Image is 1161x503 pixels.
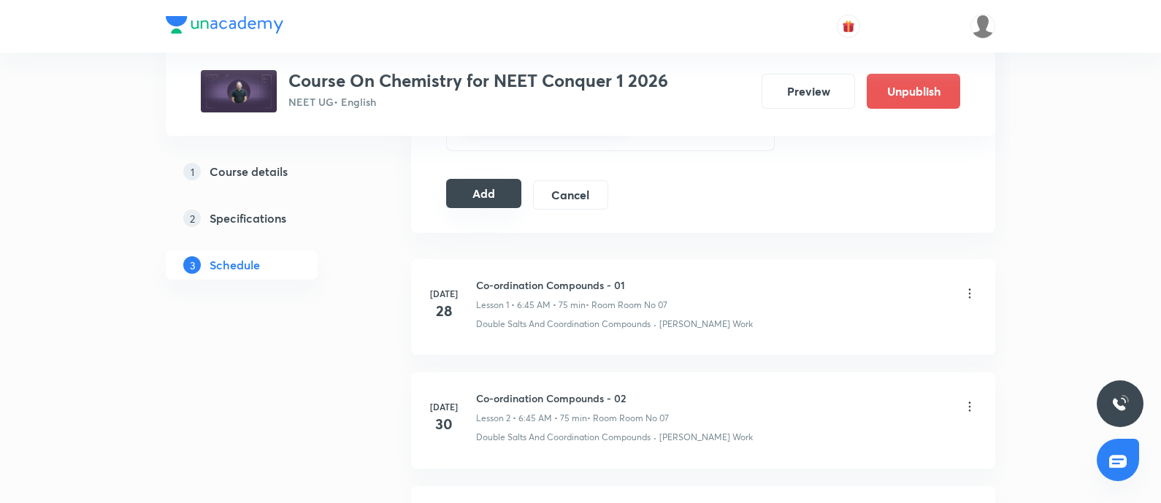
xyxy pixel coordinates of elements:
a: Company Logo [166,16,283,37]
p: 1 [183,163,201,180]
img: Company Logo [166,16,283,34]
p: • Room Room No 07 [586,299,667,312]
a: 2Specifications [166,204,364,233]
h5: Specifications [210,210,286,227]
p: Lesson 1 • 6:45 AM • 75 min [476,299,586,312]
div: · [654,318,656,331]
h6: [DATE] [429,287,459,300]
button: Unpublish [867,74,960,109]
img: ttu [1111,395,1129,412]
h6: Co-ordination Compounds - 02 [476,391,669,406]
p: Double Salts And Coordination Compounds [476,318,651,331]
img: b9c2ec30ee4a4328b1bab8e7caceaafd.jpg [201,70,277,112]
p: [PERSON_NAME] Work [659,318,753,331]
h4: 28 [429,300,459,322]
p: • Room Room No 07 [587,412,669,425]
button: Cancel [533,180,608,210]
button: avatar [837,15,860,38]
img: avatar [842,20,855,33]
p: [PERSON_NAME] Work [659,431,753,444]
h4: 30 [429,413,459,435]
a: 1Course details [166,157,364,186]
p: NEET UG • English [288,94,668,110]
p: 2 [183,210,201,227]
p: Lesson 2 • 6:45 AM • 75 min [476,412,587,425]
button: Preview [762,74,855,109]
div: · [654,431,656,444]
img: Gopal ram [970,14,995,39]
button: Add [446,179,521,208]
h6: [DATE] [429,400,459,413]
h5: Course details [210,163,288,180]
h6: Co-ordination Compounds - 01 [476,277,667,293]
p: 3 [183,256,201,274]
h5: Schedule [210,256,260,274]
p: Double Salts And Coordination Compounds [476,431,651,444]
h3: Course On Chemistry for NEET Conquer 1 2026 [288,70,668,91]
